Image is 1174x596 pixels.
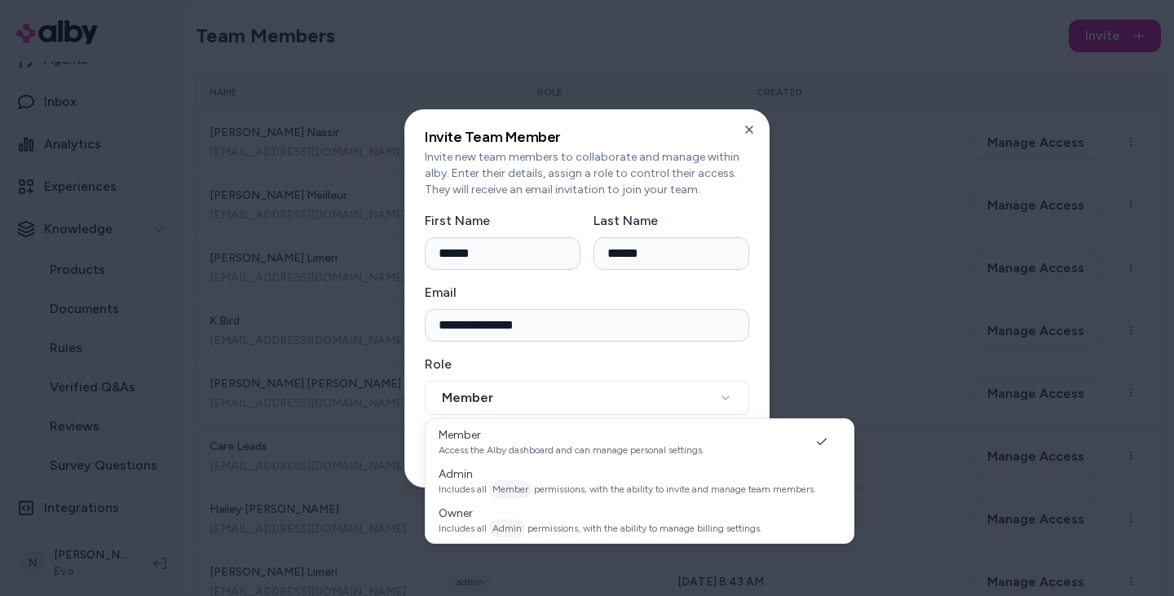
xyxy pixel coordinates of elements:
[425,285,457,300] label: Email
[425,213,490,228] label: First Name
[439,467,473,481] span: Admin
[439,506,473,520] span: Owner
[439,428,481,442] span: Member
[439,483,816,496] p: Includes all permissions, with the ability to invite and manage team members.
[489,519,525,537] span: Admin
[439,444,704,457] p: Access the Alby dashboard and can manage personal settings.
[425,356,452,372] label: Role
[439,522,762,535] p: Includes all permissions, with the ability to manage billing settings.
[425,149,749,198] p: Invite new team members to collaborate and manage within alby. Enter their details, assign a role...
[425,130,749,144] h2: Invite Team Member
[594,213,658,228] label: Last Name
[489,480,532,498] span: Member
